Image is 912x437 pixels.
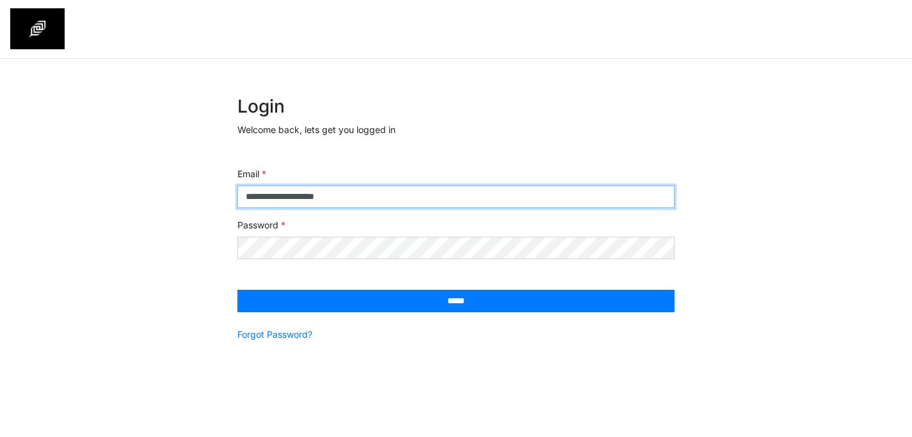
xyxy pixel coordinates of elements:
[10,8,65,49] img: spp logo
[237,123,675,136] p: Welcome back, lets get you logged in
[237,167,266,180] label: Email
[237,96,675,118] h2: Login
[237,328,312,341] a: Forgot Password?
[237,218,285,232] label: Password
